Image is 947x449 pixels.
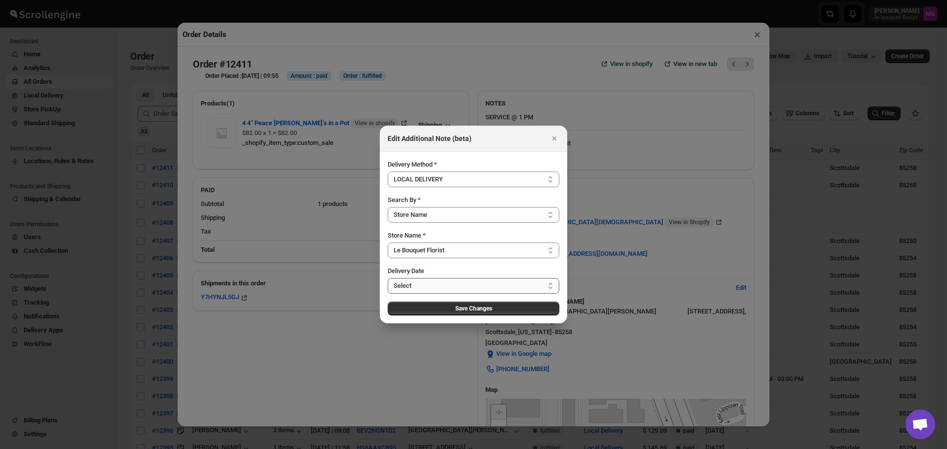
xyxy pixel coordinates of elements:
button: Save Changes [388,302,559,315]
span: Delivery Method * [388,161,437,168]
span: Search By * [388,196,421,204]
span: Save Changes [455,305,492,312]
span: Delivery Date [388,267,424,275]
button: Close [547,132,561,145]
a: Open chat [906,410,935,439]
span: Store Name * [388,232,426,239]
h2: Edit Additional Note (beta) [388,134,472,143]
